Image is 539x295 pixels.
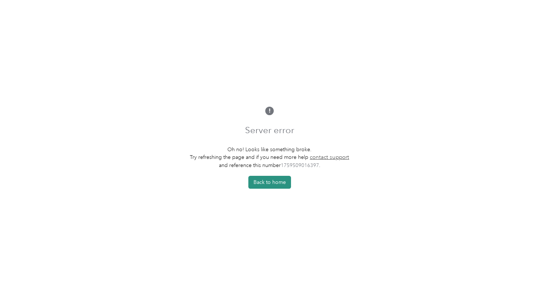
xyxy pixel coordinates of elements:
[190,161,349,169] p: and reference this number .
[310,154,349,161] a: contact support
[498,254,539,295] iframe: Everlance-gr Chat Button Frame
[245,121,294,139] h1: Server error
[281,162,319,168] span: 1759509016397
[248,176,291,189] button: Back to home
[190,146,349,153] p: Oh no! Looks like something broke.
[190,153,349,162] p: Try refreshing the page and if you need more help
